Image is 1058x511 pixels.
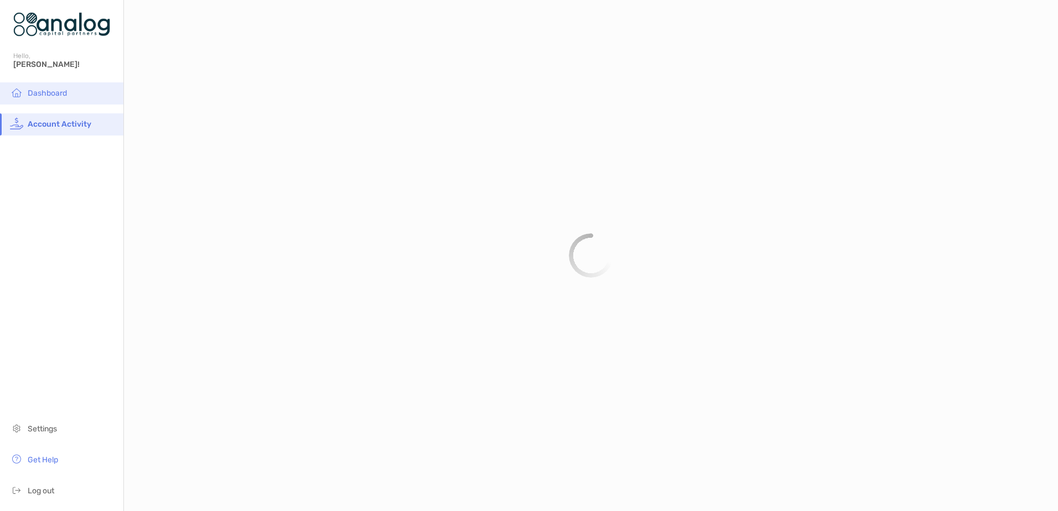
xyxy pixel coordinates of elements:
[10,421,23,435] img: settings icon
[10,86,23,99] img: household icon
[13,60,117,69] span: [PERSON_NAME]!
[10,117,23,130] img: activity icon
[28,88,67,98] span: Dashboard
[10,452,23,466] img: get-help icon
[10,483,23,497] img: logout icon
[13,4,110,44] img: Zoe Logo
[28,455,58,465] span: Get Help
[28,119,91,129] span: Account Activity
[28,424,57,434] span: Settings
[28,486,54,496] span: Log out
